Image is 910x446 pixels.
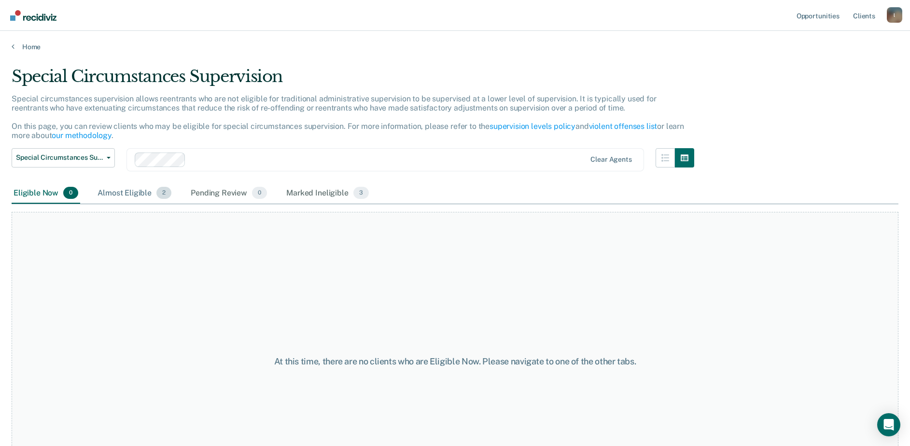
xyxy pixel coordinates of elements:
button: Special Circumstances Supervision [12,148,115,167]
a: our methodology [52,131,112,140]
p: Special circumstances supervision allows reentrants who are not eligible for traditional administ... [12,94,684,140]
div: Clear agents [590,155,631,164]
span: 3 [353,187,369,199]
div: Eligible Now0 [12,183,80,204]
div: Marked Ineligible3 [284,183,371,204]
div: Almost Eligible2 [96,183,173,204]
button: Profile dropdown button [887,7,902,23]
a: violent offenses list [589,122,658,131]
span: 0 [252,187,267,199]
img: Recidiviz [10,10,56,21]
div: Special Circumstances Supervision [12,67,694,94]
span: 0 [63,187,78,199]
a: supervision levels policy [490,122,575,131]
div: Open Intercom Messenger [877,413,900,436]
span: 2 [156,187,171,199]
div: Pending Review0 [189,183,269,204]
div: l [887,7,902,23]
a: Home [12,42,898,51]
div: At this time, there are no clients who are Eligible Now. Please navigate to one of the other tabs. [234,356,677,367]
span: Special Circumstances Supervision [16,153,103,162]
